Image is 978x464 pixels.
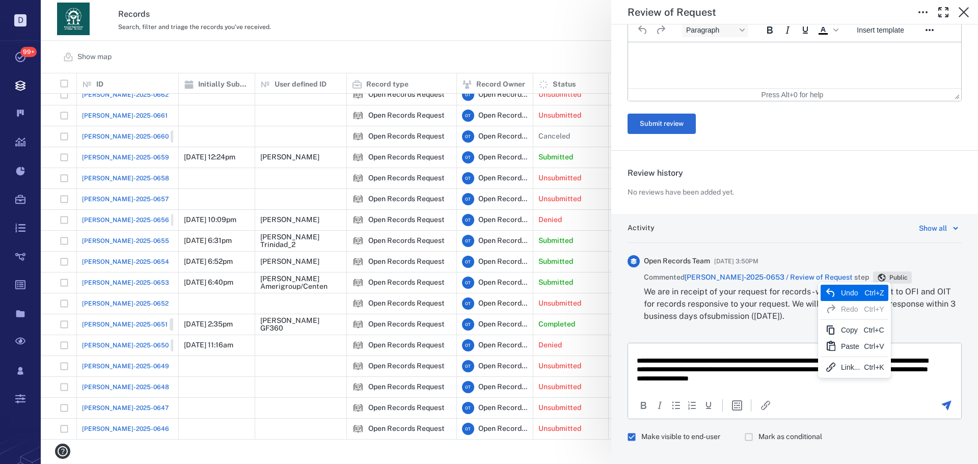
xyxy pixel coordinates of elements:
button: Insert/edit link [759,399,772,412]
div: Copy [841,324,860,336]
div: Show all [919,222,947,234]
button: Send the comment [940,399,953,412]
div: Ctrl+Y [864,303,884,315]
button: Close [954,2,974,22]
div: Paste [821,338,888,354]
a: [PERSON_NAME]-2025-0653 / Review of Request [685,273,853,281]
button: Bold [761,23,778,37]
span: Public [887,274,910,282]
div: Copy [821,322,888,338]
button: Italic [779,23,796,37]
span: Paragraph [686,26,736,34]
h6: Activity [628,223,655,233]
span: Make visible to end-user [641,432,720,442]
h6: Review history [628,167,962,179]
button: Toggle Fullscreen [933,2,954,22]
div: Undo [841,287,860,299]
button: Insert template [731,399,743,412]
button: Underline [797,23,814,37]
span: 99+ [20,47,37,57]
div: Paste [841,340,860,352]
button: Italic [654,399,666,412]
span: Commented step [644,272,869,283]
div: Citizen will see comment [628,427,728,447]
div: Ctrl+V [864,340,884,352]
span: Insert template [857,26,904,34]
button: Block Paragraph [682,23,748,37]
button: Bold [637,399,649,412]
button: Undo [634,23,651,37]
button: Insert template [853,23,908,37]
h5: Review of Request [628,6,716,19]
iframe: Rich Text Area [628,343,961,391]
span: Mark as conditional [758,432,822,442]
p: D [14,14,26,26]
div: Link... [821,359,888,375]
div: Redo [841,303,860,315]
span: [DATE] 3:50PM [714,255,758,267]
button: Redo [652,23,669,37]
div: Ctrl+K [864,361,884,373]
button: Underline [702,399,715,412]
div: Undo [821,285,888,301]
div: Press the Up and Down arrow keys to resize the editor. [955,90,960,99]
iframe: Rich Text Area [628,42,961,88]
div: Text color Black [814,23,840,37]
div: Ctrl+Z [864,287,884,299]
div: Press Alt+0 for help [739,91,846,99]
button: Reveal or hide additional toolbar items [921,23,938,37]
button: Toggle to Edit Boxes [913,2,933,22]
div: Redo [821,301,888,317]
p: No reviews have been added yet. [628,187,734,198]
button: Submit review [628,114,696,134]
div: Numbered list [686,399,698,412]
p: We are in receipt of your request for records - we have reached out to OFI and OIT for records re... [644,286,962,322]
div: Link... [841,361,860,373]
span: Help [23,7,44,16]
div: Ctrl+C [864,324,884,336]
div: Bullet list [670,399,682,412]
span: Open Records Team [644,256,710,266]
div: Comment will be marked as non-final decision [745,427,830,447]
